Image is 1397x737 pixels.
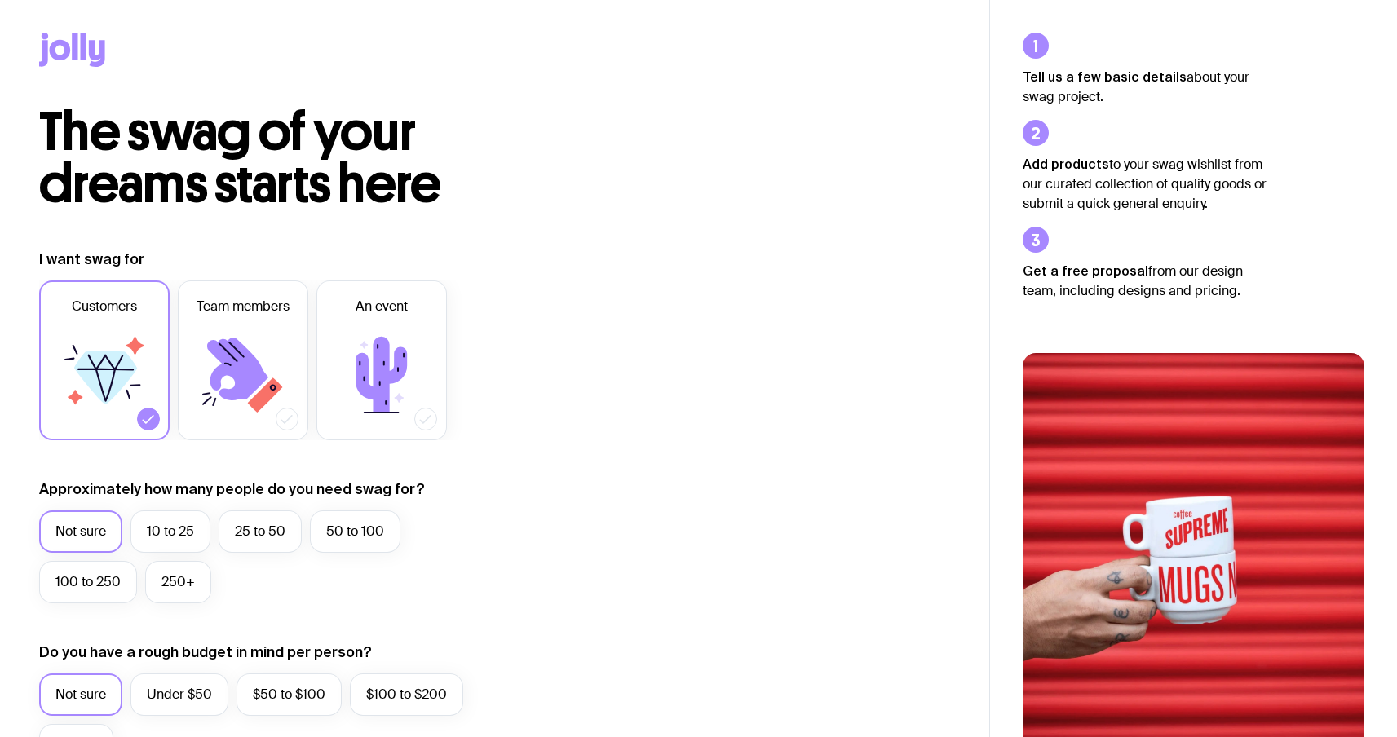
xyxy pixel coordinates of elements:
[145,561,211,603] label: 250+
[310,510,400,553] label: 50 to 100
[39,479,425,499] label: Approximately how many people do you need swag for?
[1023,263,1148,278] strong: Get a free proposal
[1023,157,1109,171] strong: Add products
[39,673,122,716] label: Not sure
[130,510,210,553] label: 10 to 25
[350,673,463,716] label: $100 to $200
[39,642,372,662] label: Do you have a rough budget in mind per person?
[1023,154,1267,214] p: to your swag wishlist from our curated collection of quality goods or submit a quick general enqu...
[39,561,137,603] label: 100 to 250
[356,297,408,316] span: An event
[1023,261,1267,301] p: from our design team, including designs and pricing.
[237,673,342,716] label: $50 to $100
[39,510,122,553] label: Not sure
[72,297,137,316] span: Customers
[197,297,290,316] span: Team members
[219,510,302,553] label: 25 to 50
[39,99,441,216] span: The swag of your dreams starts here
[39,249,144,269] label: I want swag for
[130,673,228,716] label: Under $50
[1023,69,1187,84] strong: Tell us a few basic details
[1023,67,1267,107] p: about your swag project.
